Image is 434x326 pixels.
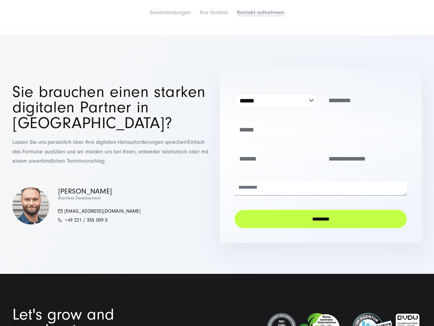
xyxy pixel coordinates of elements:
[200,9,228,16] a: Ihre Vorteile
[65,217,108,223] span: +49 221 / 355 009 0
[12,139,208,164] span: Einfach das Formular ausfüllen und wir melden uns bei Ihnen, entweder telefonisch oder mit einem ...
[12,139,188,145] span: Lassen Sie uns persönlich über Ihre digitalen Herausforderungen sprechen!
[58,208,141,214] a: [EMAIL_ADDRESS][DOMAIN_NAME]
[12,84,214,131] h1: Sie brauchen einen starken digitalen Partner in [GEOGRAPHIC_DATA]?
[58,187,141,195] p: [PERSON_NAME]
[58,217,108,223] a: +49 221 / 355 009 0
[12,187,49,224] img: Lukas-Kamm-570x570.jpg_d501d3d381
[58,195,141,202] p: Business Development
[150,9,191,16] a: Serviceleistungen
[237,9,284,16] a: Kontakt aufnehmen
